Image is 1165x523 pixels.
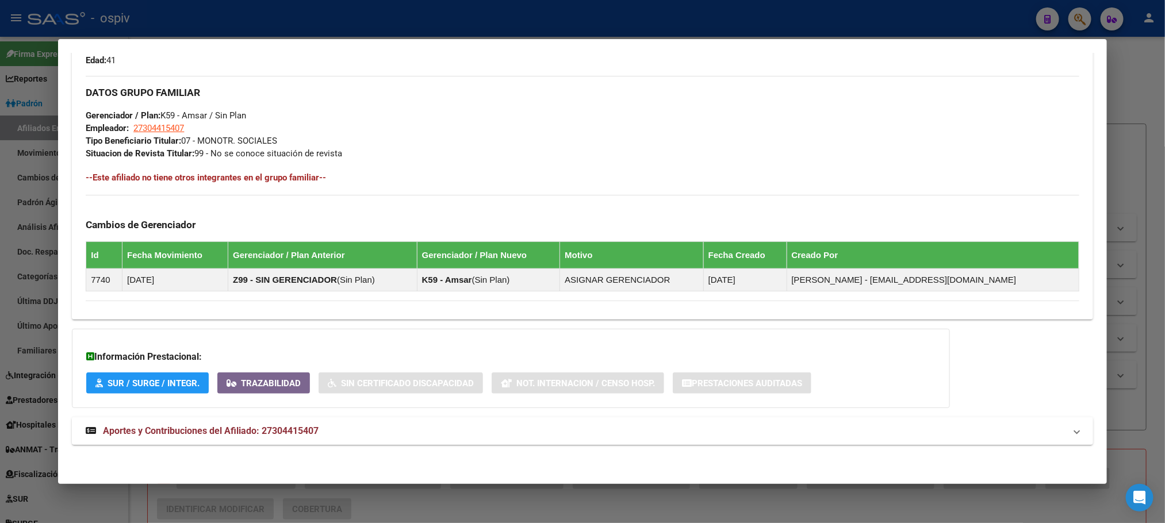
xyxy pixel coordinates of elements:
span: SUR / SURGE / INTEGR. [108,378,200,389]
mat-expansion-panel-header: Aportes y Contribuciones del Afiliado: 27304415407 [72,417,1093,445]
td: ( ) [417,268,560,291]
button: Sin Certificado Discapacidad [319,372,483,394]
td: 7740 [86,268,122,291]
span: 07 - MONOTR. SOCIALES [86,136,277,146]
h4: --Este afiliado no tiene otros integrantes en el grupo familiar-- [86,171,1079,184]
td: ASIGNAR GERENCIADOR [560,268,704,291]
div: Open Intercom Messenger [1126,484,1153,512]
strong: Gerenciador / Plan: [86,110,160,121]
td: [DATE] [122,268,228,291]
th: Fecha Creado [703,241,787,268]
span: Trazabilidad [241,378,301,389]
span: Sin Plan [475,275,507,284]
span: Not. Internacion / Censo Hosp. [516,378,655,389]
span: Prestaciones Auditadas [692,378,802,389]
span: [DATE] [86,43,158,53]
td: [DATE] [703,268,787,291]
button: Trazabilidad [217,372,310,394]
strong: Z99 - SIN GERENCIADOR [233,275,337,284]
h3: DATOS GRUPO FAMILIAR [86,86,1079,99]
span: Aportes y Contribuciones del Afiliado: 27304415407 [103,425,319,436]
th: Gerenciador / Plan Nuevo [417,241,560,268]
button: SUR / SURGE / INTEGR. [86,372,209,394]
strong: Empleador: [86,123,129,133]
td: ( ) [228,268,417,291]
span: K59 - Amsar / Sin Plan [86,110,246,121]
button: Prestaciones Auditadas [673,372,811,394]
h3: Información Prestacional: [86,350,936,364]
strong: Tipo Beneficiario Titular: [86,136,181,146]
th: Gerenciador / Plan Anterior [228,241,417,268]
span: 99 - No se conoce situación de revista [86,148,342,159]
strong: Situacion de Revista Titular: [86,148,194,159]
th: Motivo [560,241,704,268]
span: Sin Certificado Discapacidad [341,378,474,389]
th: Fecha Movimiento [122,241,228,268]
button: Not. Internacion / Censo Hosp. [492,372,664,394]
strong: Edad: [86,55,106,66]
h3: Cambios de Gerenciador [86,218,1079,231]
th: Creado Por [787,241,1079,268]
span: 41 [86,55,116,66]
th: Id [86,241,122,268]
strong: Nacimiento: [86,43,132,53]
td: [PERSON_NAME] - [EMAIL_ADDRESS][DOMAIN_NAME] [787,268,1079,291]
strong: K59 - Amsar [422,275,472,284]
span: 27304415407 [133,123,184,133]
span: Sin Plan [340,275,372,284]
